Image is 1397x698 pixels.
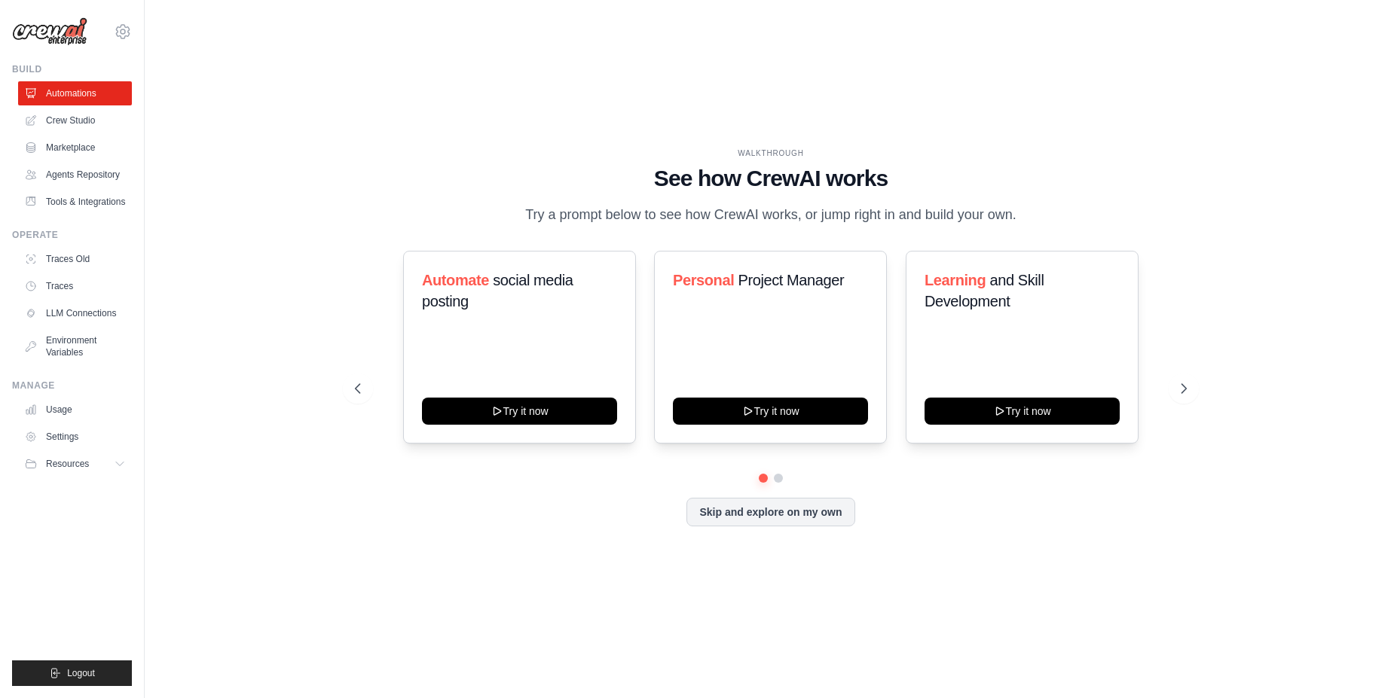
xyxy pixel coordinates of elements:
[422,272,573,309] span: social media posting
[18,328,132,364] a: Environment Variables
[738,272,845,288] span: Project Manager
[12,660,132,686] button: Logout
[12,379,132,392] div: Manage
[18,301,132,325] a: LLM Connections
[925,398,1120,425] button: Try it now
[18,136,132,160] a: Marketplace
[686,498,854,526] button: Skip and explore on my own
[518,204,1024,226] p: Try a prompt below to see how CrewAI works, or jump right in and build your own.
[18,274,132,298] a: Traces
[12,229,132,241] div: Operate
[673,398,868,425] button: Try it now
[355,148,1187,159] div: WALKTHROUGH
[673,272,734,288] span: Personal
[18,163,132,187] a: Agents Repository
[1322,626,1397,698] iframe: Chat Widget
[46,458,89,470] span: Resources
[18,81,132,105] a: Automations
[355,165,1187,192] h1: See how CrewAI works
[67,667,95,679] span: Logout
[925,272,1044,309] span: and Skill Development
[12,63,132,75] div: Build
[925,272,986,288] span: Learning
[18,398,132,422] a: Usage
[422,272,489,288] span: Automate
[18,108,132,133] a: Crew Studio
[422,398,617,425] button: Try it now
[18,190,132,214] a: Tools & Integrations
[18,452,132,476] button: Resources
[18,425,132,449] a: Settings
[12,17,87,46] img: Logo
[18,247,132,271] a: Traces Old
